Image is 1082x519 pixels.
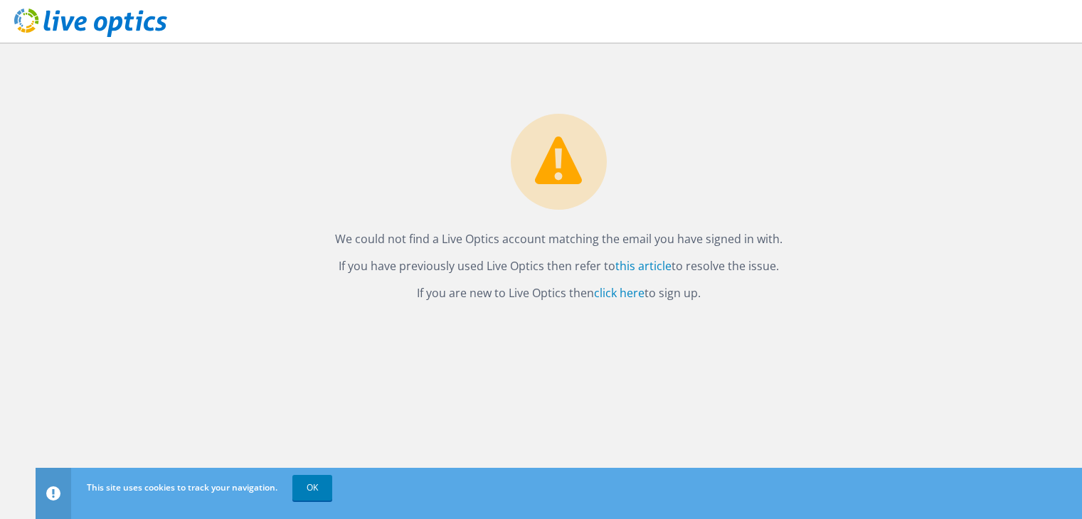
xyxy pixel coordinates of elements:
a: OK [292,475,332,501]
p: If you are new to Live Optics then to sign up. [50,283,1068,303]
p: We could not find a Live Optics account matching the email you have signed in with. [50,229,1068,249]
a: this article [615,258,672,274]
a: click here [594,285,645,301]
p: If you have previously used Live Optics then refer to to resolve the issue. [50,256,1068,276]
span: This site uses cookies to track your navigation. [87,481,277,493]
